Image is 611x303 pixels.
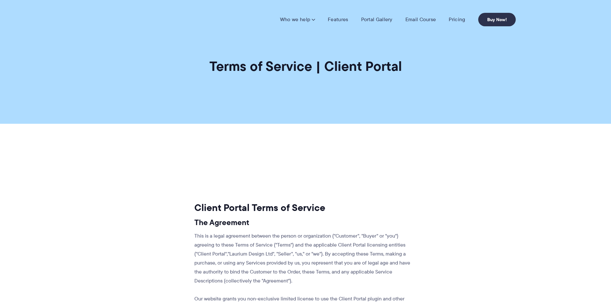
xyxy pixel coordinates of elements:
a: Portal Gallery [361,16,393,23]
a: Email Course [405,16,436,23]
p: This is a legal agreement between the person or organization ("Customer", "Buyer" or "you") agree... [194,231,413,285]
a: Who we help [280,16,315,23]
h1: Terms of Service | Client Portal [209,58,402,75]
a: Buy Now! [478,13,516,26]
a: Pricing [449,16,465,23]
h3: The Agreement [194,218,413,227]
h2: Client Portal Terms of Service [194,202,413,214]
a: Features [328,16,348,23]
